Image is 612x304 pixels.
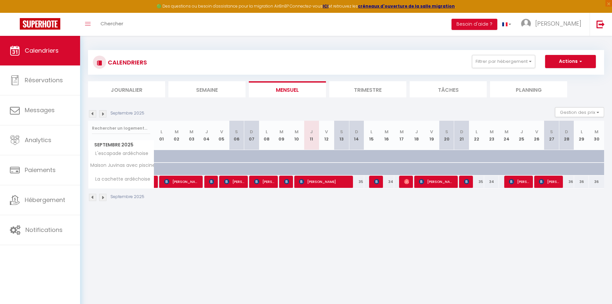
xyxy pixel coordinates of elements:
img: Super Booking [20,18,60,30]
th: 08 [259,121,274,150]
th: 12 [319,121,334,150]
abbr: J [310,129,313,135]
th: 28 [559,121,574,150]
th: 22 [469,121,484,150]
th: 20 [439,121,454,150]
div: 34 [484,176,499,188]
span: Notifications [25,226,63,234]
th: 01 [154,121,169,150]
th: 14 [349,121,364,150]
abbr: D [250,129,253,135]
input: Rechercher un logement... [92,122,150,134]
abbr: D [460,129,463,135]
th: 03 [184,121,199,150]
abbr: V [220,129,223,135]
th: 05 [214,121,229,150]
th: 15 [364,121,379,150]
abbr: M [400,129,404,135]
th: 27 [544,121,559,150]
span: [PERSON_NAME] [419,175,454,188]
span: [PERSON_NAME] [535,19,581,28]
abbr: M [189,129,193,135]
th: 19 [424,121,439,150]
div: 36 [559,176,574,188]
th: 30 [589,121,604,150]
span: [PERSON_NAME] [539,175,559,188]
div: 34 [379,176,394,188]
span: Hébergement [25,196,65,204]
th: 07 [244,121,259,150]
th: 04 [199,121,214,150]
p: Septembre 2025 [110,194,144,200]
span: [PERSON_NAME] [404,175,409,188]
abbr: D [565,129,568,135]
li: Journalier [88,81,165,97]
button: Filtrer par hébergement [472,55,535,68]
a: ... [PERSON_NAME] [516,13,590,36]
li: Semaine [168,81,246,97]
abbr: S [235,129,238,135]
abbr: S [550,129,553,135]
span: [PERSON_NAME] [374,175,379,188]
p: Septembre 2025 [110,110,144,116]
th: 13 [334,121,349,150]
div: 36 [574,176,589,188]
abbr: V [325,129,328,135]
span: [PERSON_NAME] [209,175,214,188]
th: 11 [304,121,319,150]
th: 24 [499,121,514,150]
span: [PERSON_NAME] [254,175,274,188]
th: 18 [409,121,424,150]
abbr: L [160,129,162,135]
li: Trimestre [329,81,406,97]
div: 35 [349,176,364,188]
th: 02 [169,121,184,150]
abbr: M [490,129,494,135]
abbr: M [385,129,389,135]
abbr: S [445,129,448,135]
span: Maison Juvinas avec piscine [89,163,155,168]
abbr: D [355,129,358,135]
span: Messages [25,106,55,114]
div: 35 [469,176,484,188]
a: Chercher [96,13,128,36]
a: ICI [323,3,329,9]
abbr: M [505,129,509,135]
span: [PERSON_NAME] [464,175,469,188]
abbr: M [595,129,598,135]
abbr: M [295,129,299,135]
abbr: M [175,129,179,135]
span: [PERSON_NAME] [284,175,289,188]
th: 16 [379,121,394,150]
th: 21 [454,121,469,150]
abbr: M [279,129,283,135]
abbr: J [205,129,208,135]
span: [PERSON_NAME] [509,175,529,188]
li: Mensuel [249,81,326,97]
span: Réservations [25,76,63,84]
div: 36 [589,176,604,188]
span: L'escapade ardéchoise [89,150,150,157]
img: logout [597,20,605,28]
abbr: J [520,129,523,135]
button: Besoin d'aide ? [452,19,497,30]
span: Septembre 2025 [88,140,154,150]
th: 23 [484,121,499,150]
abbr: L [476,129,478,135]
img: ... [521,19,531,29]
span: Calendriers [25,46,59,55]
abbr: V [535,129,538,135]
a: créneaux d'ouverture de la salle migration [358,3,455,9]
abbr: V [430,129,433,135]
th: 10 [289,121,304,150]
abbr: L [266,129,268,135]
li: Planning [490,81,567,97]
th: 17 [394,121,409,150]
span: Analytics [25,136,51,144]
span: [PERSON_NAME] [164,175,199,188]
h3: CALENDRIERS [106,55,147,70]
iframe: Chat [584,274,607,299]
span: La cachette ardéchoise [89,176,152,183]
button: Ouvrir le widget de chat LiveChat [5,3,25,22]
